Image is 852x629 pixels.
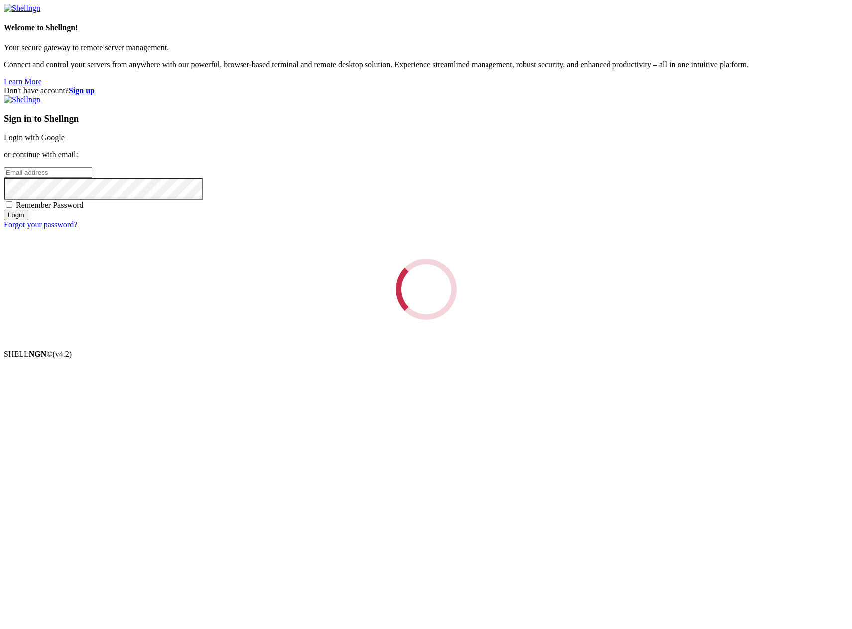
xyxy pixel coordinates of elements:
p: Your secure gateway to remote server management. [4,43,848,52]
input: Login [4,210,28,220]
p: or continue with email: [4,150,848,159]
span: 4.2.0 [53,350,72,358]
p: Connect and control your servers from anywhere with our powerful, browser-based terminal and remo... [4,60,848,69]
input: Remember Password [6,201,12,208]
img: Shellngn [4,4,40,13]
div: Don't have account? [4,86,848,95]
h3: Sign in to Shellngn [4,113,848,124]
span: SHELL © [4,350,72,358]
input: Email address [4,167,92,178]
b: NGN [29,350,47,358]
div: Loading... [383,247,469,332]
a: Learn More [4,77,42,86]
h4: Welcome to Shellngn! [4,23,848,32]
a: Forgot your password? [4,220,77,229]
a: Sign up [69,86,95,95]
img: Shellngn [4,95,40,104]
a: Login with Google [4,133,65,142]
span: Remember Password [16,201,84,209]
